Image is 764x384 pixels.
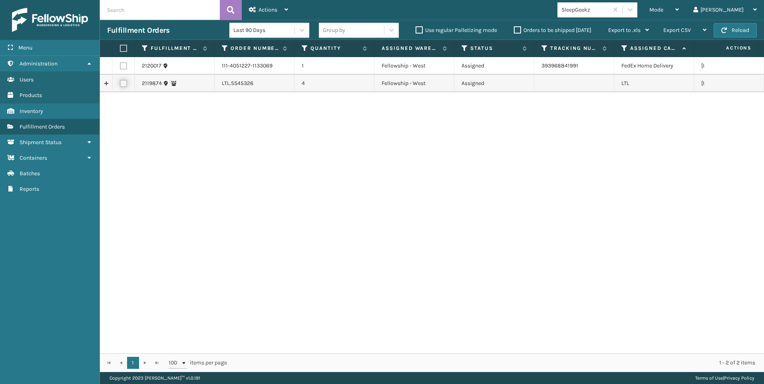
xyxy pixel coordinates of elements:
label: Use regular Palletizing mode [416,27,497,34]
p: Copyright 2023 [PERSON_NAME]™ v 1.0.191 [109,372,200,384]
a: 2120017 [142,62,161,70]
a: 1 [127,357,139,369]
td: FedEx Home Delivery [614,57,694,75]
td: Fellowship - West [374,75,454,92]
div: 1 - 2 of 2 items [238,359,755,367]
div: | [695,372,754,384]
td: Assigned [454,75,534,92]
span: Actions [701,42,756,55]
div: Group by [323,26,345,34]
span: Containers [20,154,47,161]
div: Last 90 Days [233,26,295,34]
span: Inventory [20,108,43,115]
td: 1 [294,57,374,75]
button: Reload [714,23,757,38]
label: Fulfillment Order Id [151,45,199,52]
span: Products [20,92,42,99]
span: Batches [20,170,40,177]
label: Quantity [310,45,359,52]
h3: Fulfillment Orders [107,26,169,35]
span: items per page [169,357,227,369]
td: Fellowship - West [374,57,454,75]
label: Assigned Carrier Service [630,45,678,52]
span: Administration [20,60,58,67]
td: LTL [614,75,694,92]
span: Actions [259,6,277,13]
label: Orders to be shipped [DATE] [514,27,591,34]
label: Tracking Number [550,45,599,52]
span: Shipment Status [20,139,62,146]
span: Mode [649,6,663,13]
span: Export CSV [663,27,691,34]
a: 393968841991 [541,62,578,69]
a: Terms of Use [695,375,723,381]
td: LTL.SS45326 [215,75,294,92]
span: Users [20,76,34,83]
a: 2119874 [142,79,162,87]
span: 100 [169,359,181,367]
div: SleepGeekz [561,6,609,14]
span: Menu [18,44,32,51]
span: Reports [20,186,39,192]
span: Export to .xls [608,27,641,34]
span: Fulfillment Orders [20,123,65,130]
img: logo [12,8,88,32]
label: Assigned Warehouse [382,45,439,52]
td: Assigned [454,57,534,75]
label: Status [470,45,519,52]
label: Order Number [231,45,279,52]
td: 111-4051227-1133069 [215,57,294,75]
td: 4 [294,75,374,92]
a: Privacy Policy [724,375,754,381]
